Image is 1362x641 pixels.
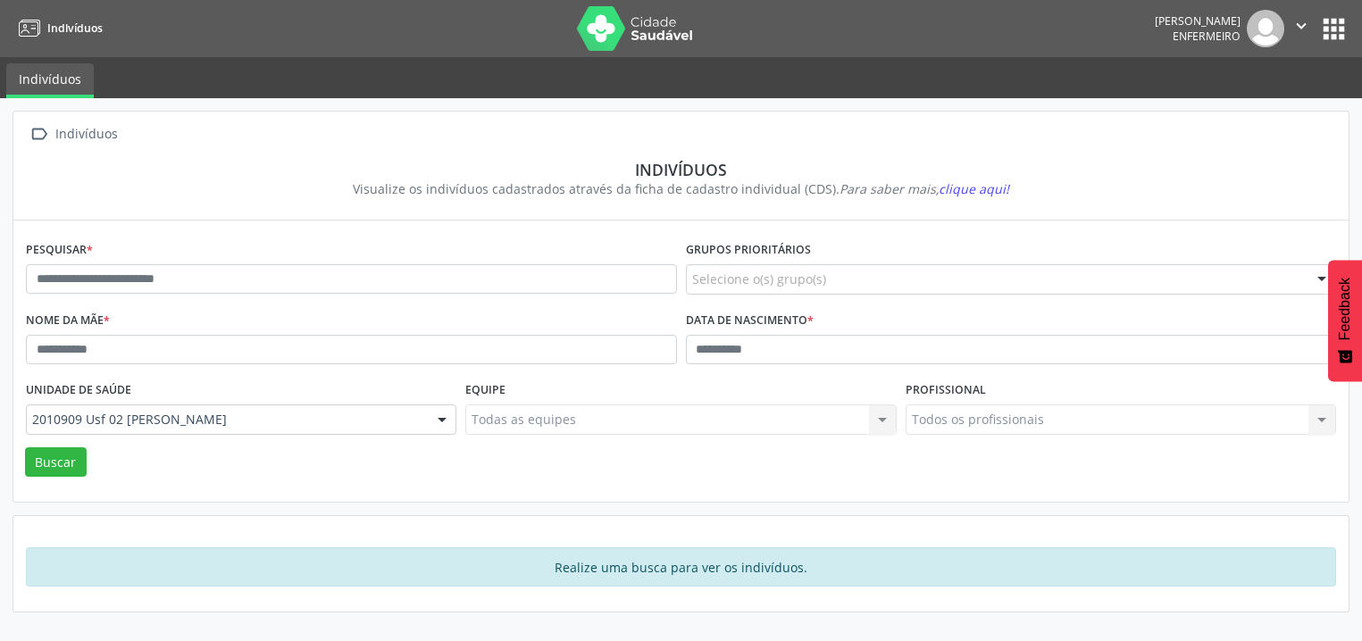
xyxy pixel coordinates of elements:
[1155,13,1241,29] div: [PERSON_NAME]
[26,547,1336,587] div: Realize uma busca para ver os indivíduos.
[1328,260,1362,381] button: Feedback - Mostrar pesquisa
[692,270,826,288] span: Selecione o(s) grupo(s)
[26,237,93,264] label: Pesquisar
[6,63,94,98] a: Indivíduos
[465,377,506,404] label: Equipe
[26,121,52,147] i: 
[52,121,121,147] div: Indivíduos
[840,180,1009,197] i: Para saber mais,
[906,377,986,404] label: Profissional
[26,121,121,147] a:  Indivíduos
[1247,10,1284,47] img: img
[38,160,1324,179] div: Indivíduos
[686,307,814,335] label: Data de nascimento
[47,21,103,36] span: Indivíduos
[25,447,87,478] button: Buscar
[939,180,1009,197] span: clique aqui!
[32,411,420,429] span: 2010909 Usf 02 [PERSON_NAME]
[38,179,1324,198] div: Visualize os indivíduos cadastrados através da ficha de cadastro individual (CDS).
[1291,16,1311,36] i: 
[13,13,103,43] a: Indivíduos
[1173,29,1241,44] span: Enfermeiro
[1284,10,1318,47] button: 
[686,237,811,264] label: Grupos prioritários
[26,307,110,335] label: Nome da mãe
[26,377,131,404] label: Unidade de saúde
[1318,13,1349,45] button: apps
[1337,278,1353,340] span: Feedback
